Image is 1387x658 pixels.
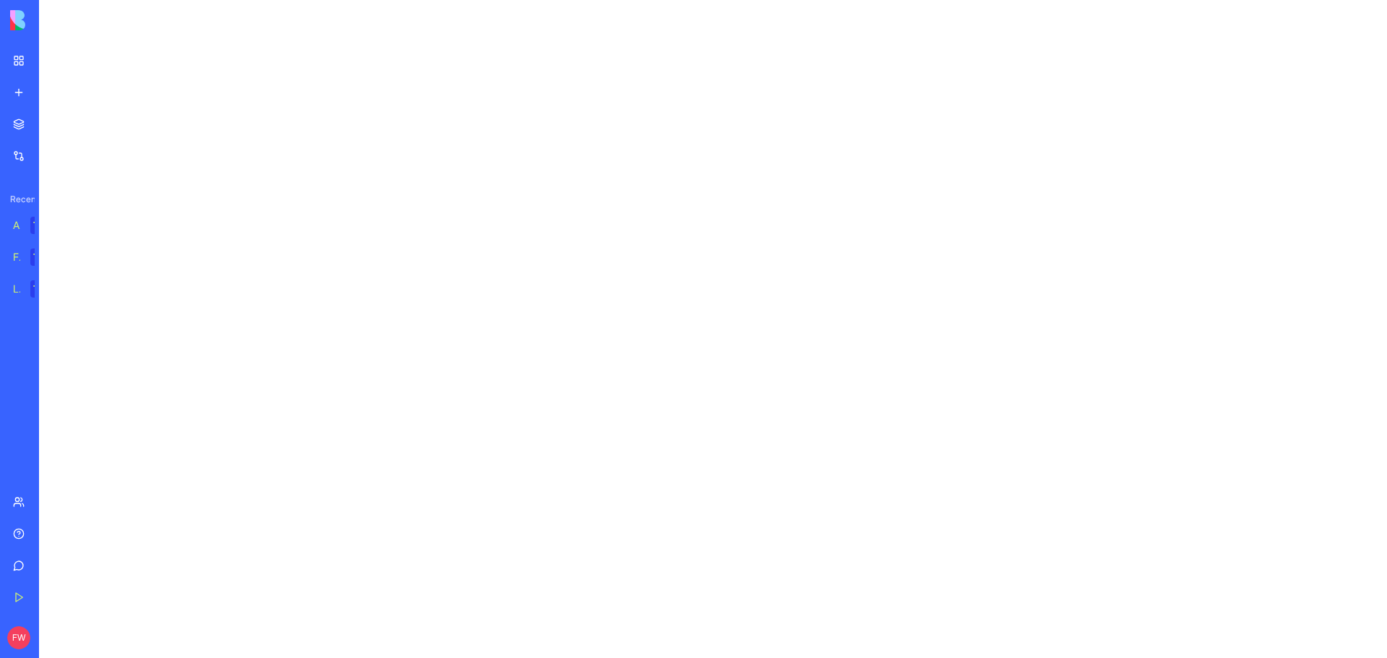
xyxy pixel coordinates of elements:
[13,218,20,233] div: AI Logo Generator
[30,248,53,266] div: TRY
[10,10,100,30] img: logo
[4,194,35,205] span: Recent
[4,211,62,240] a: AI Logo GeneratorTRY
[13,282,20,296] div: Literary Blog
[4,243,62,272] a: Feedback FormTRY
[4,274,62,303] a: Literary BlogTRY
[30,217,53,234] div: TRY
[7,626,30,649] span: FW
[13,250,20,264] div: Feedback Form
[30,280,53,298] div: TRY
